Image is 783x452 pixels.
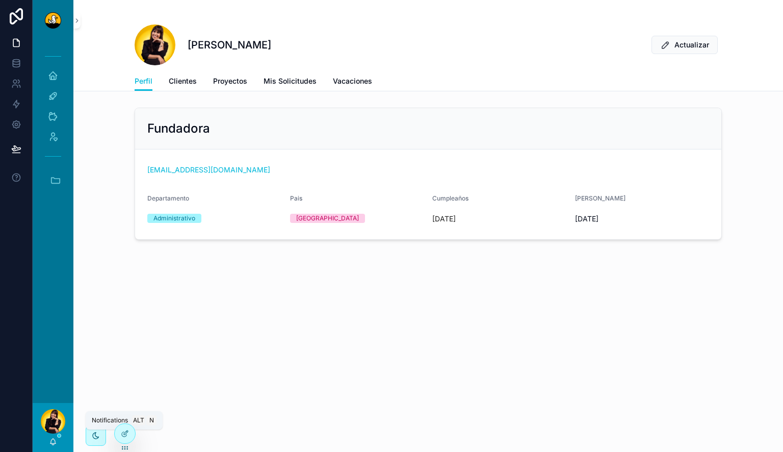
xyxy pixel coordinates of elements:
[169,76,197,86] span: Clientes
[333,72,372,92] a: Vacaciones
[169,72,197,92] a: Clientes
[133,416,144,424] span: Alt
[333,76,372,86] span: Vacaciones
[264,72,317,92] a: Mis Solicitudes
[135,76,152,86] span: Perfil
[135,72,152,91] a: Perfil
[147,416,155,424] span: N
[213,72,247,92] a: Proyectos
[188,38,271,52] h1: [PERSON_NAME]
[264,76,317,86] span: Mis Solicitudes
[432,194,468,202] span: Cumpleaños
[92,416,128,424] span: Notifications
[290,194,302,202] span: Pais
[147,165,270,175] a: [EMAIL_ADDRESS][DOMAIN_NAME]
[575,194,625,202] span: [PERSON_NAME]
[432,214,456,224] p: [DATE]
[651,36,718,54] button: Actualizar
[33,41,73,209] div: scrollable content
[674,40,709,50] span: Actualizar
[153,214,195,223] div: Administrativo
[213,76,247,86] span: Proyectos
[147,194,189,202] span: Departamento
[45,12,61,29] img: App logo
[147,120,210,137] h2: Fundadora
[575,214,710,224] span: [DATE]
[296,214,359,223] div: [GEOGRAPHIC_DATA]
